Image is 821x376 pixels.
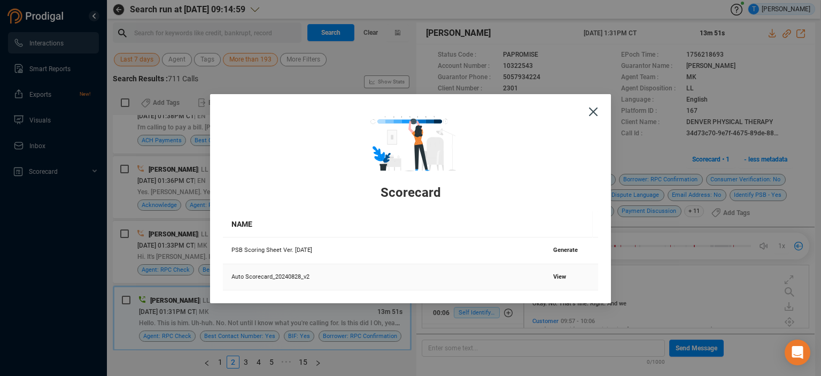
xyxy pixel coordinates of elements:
th: Name [223,211,539,237]
div: Open Intercom Messenger [785,340,810,365]
span: Scorecard [223,183,598,203]
span: PSB Scoring Sheet Ver. [DATE] [231,247,312,254]
span: Auto Scorecard_20240828_v2 [231,273,309,280]
span: Generate [553,247,578,254]
button: Close [576,94,611,129]
span: View [553,273,566,280]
